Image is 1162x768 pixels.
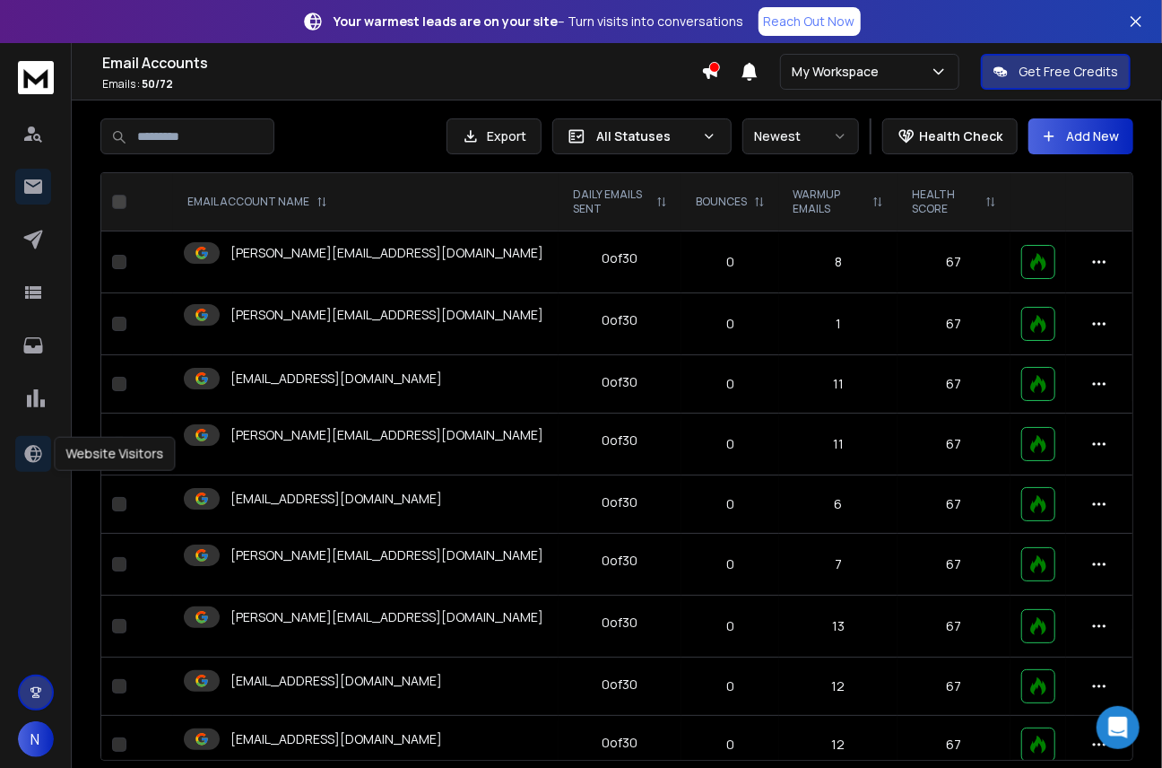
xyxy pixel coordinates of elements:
td: 6 [779,476,898,534]
td: 67 [898,596,1010,658]
p: [PERSON_NAME][EMAIL_ADDRESS][DOMAIN_NAME] [230,244,543,262]
td: 8 [779,231,898,293]
td: 67 [898,293,1010,355]
p: [PERSON_NAME][EMAIL_ADDRESS][DOMAIN_NAME] [230,546,543,564]
p: [PERSON_NAME][EMAIL_ADDRESS][DOMAIN_NAME] [230,426,543,444]
strong: Your warmest leads are on your site [334,13,559,30]
div: 0 of 30 [602,676,637,694]
td: 12 [779,658,898,716]
td: 7 [779,534,898,596]
p: Reach Out Now [764,13,855,31]
div: 0 of 30 [602,734,637,752]
td: 1 [779,293,898,355]
p: [PERSON_NAME][EMAIL_ADDRESS][DOMAIN_NAME] [230,608,543,626]
div: Open Intercom Messenger [1097,706,1140,749]
p: 0 [692,495,768,513]
button: Newest [742,118,859,154]
div: 0 of 30 [602,373,637,391]
a: Reach Out Now [759,7,861,36]
button: N [18,721,54,757]
button: Health Check [882,118,1018,154]
td: 67 [898,355,1010,414]
td: 67 [898,658,1010,716]
div: 0 of 30 [602,249,637,267]
p: My Workspace [792,63,886,81]
button: Export [447,118,542,154]
p: [EMAIL_ADDRESS][DOMAIN_NAME] [230,490,442,508]
div: EMAIL ACCOUNT NAME [187,195,327,209]
p: WARMUP EMAILS [793,188,865,216]
td: 11 [779,414,898,476]
p: Emails : [102,77,701,92]
span: 50 / 72 [142,76,173,92]
p: 0 [692,375,768,393]
p: – Turn visits into conversations [334,13,744,31]
p: HEALTH SCORE [912,188,978,216]
p: 0 [692,435,768,453]
div: 0 of 30 [602,614,637,632]
button: Get Free Credits [981,54,1131,90]
p: [EMAIL_ADDRESS][DOMAIN_NAME] [230,370,442,388]
div: 0 of 30 [602,552,637,570]
p: 0 [692,555,768,573]
div: 0 of 30 [602,311,637,329]
div: 0 of 30 [602,432,637,449]
p: [EMAIL_ADDRESS][DOMAIN_NAME] [230,672,442,690]
p: DAILY EMAILS SENT [573,188,649,216]
p: BOUNCES [696,195,747,209]
td: 67 [898,476,1010,534]
td: 13 [779,596,898,658]
p: [PERSON_NAME][EMAIL_ADDRESS][DOMAIN_NAME] [230,306,543,324]
h1: Email Accounts [102,52,701,74]
p: 0 [692,617,768,635]
td: 67 [898,534,1010,596]
p: Health Check [919,127,1002,145]
td: 67 [898,414,1010,476]
p: 0 [692,736,768,754]
p: [EMAIL_ADDRESS][DOMAIN_NAME] [230,730,442,748]
div: 0 of 30 [602,493,637,511]
p: All Statuses [596,127,695,145]
img: logo [18,61,54,94]
button: Add New [1028,118,1133,154]
td: 67 [898,231,1010,293]
div: Website Visitors [54,437,175,471]
p: 0 [692,315,768,333]
p: 0 [692,677,768,695]
p: 0 [692,253,768,271]
td: 11 [779,355,898,414]
p: Get Free Credits [1019,63,1118,81]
